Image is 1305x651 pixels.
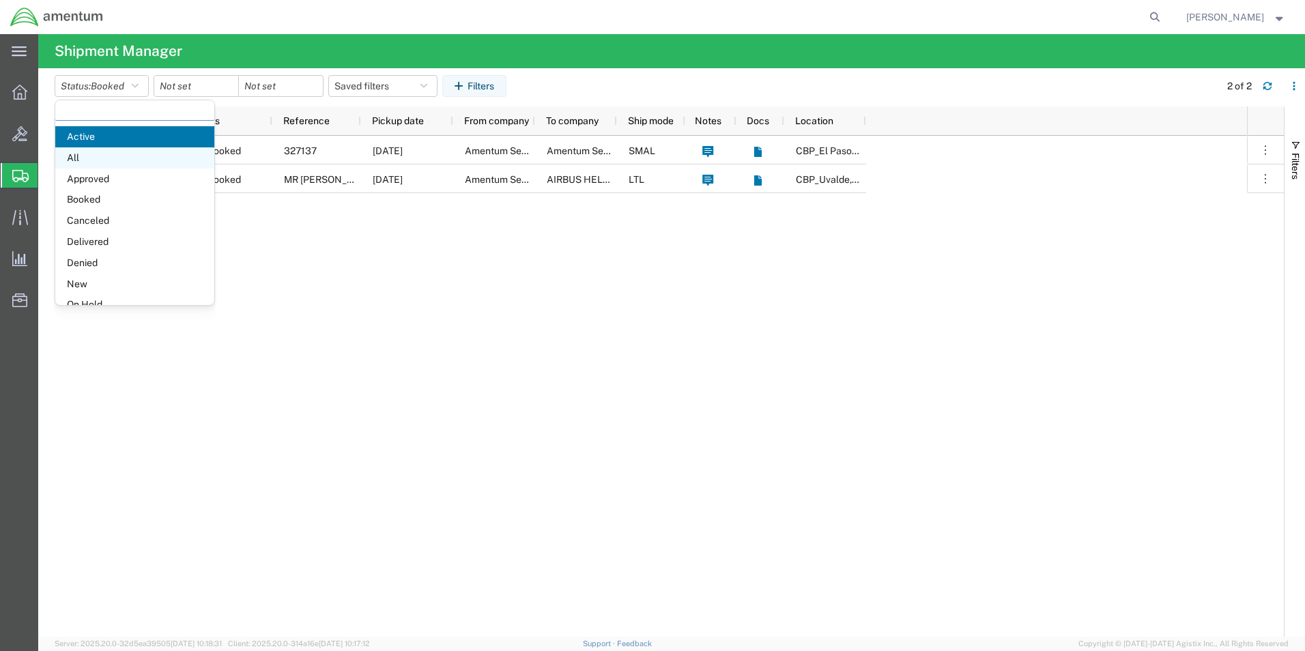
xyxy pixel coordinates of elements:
[55,639,222,648] span: Server: 2025.20.0-32d5ea39505
[55,252,214,274] span: Denied
[284,145,317,156] span: 327137
[695,115,721,126] span: Notes
[55,210,214,231] span: Canceled
[228,639,370,648] span: Client: 2025.20.0-314a16e
[55,231,214,252] span: Delivered
[55,294,214,315] span: On Hold
[546,115,599,126] span: To company
[283,115,330,126] span: Reference
[1186,10,1264,25] span: Valentin Ortega
[55,75,149,97] button: Status:Booked
[10,7,104,27] img: logo
[796,145,953,156] span: CBP_El Paso, TX_NLS_EFO
[207,136,241,165] span: Booked
[239,76,323,96] input: Not set
[1227,79,1252,93] div: 2 of 2
[583,639,617,648] a: Support
[154,76,238,96] input: Not set
[55,189,214,210] span: Booked
[372,115,424,126] span: Pickup date
[628,115,674,126] span: Ship mode
[55,34,182,68] h4: Shipment Manager
[55,126,214,147] span: Active
[373,145,403,156] span: 08/26/2025
[465,145,565,156] span: Amentum Services, Inc
[55,147,214,169] span: All
[547,174,670,185] span: AIRBUS HELICOPTERS INC.
[319,639,370,648] span: [DATE] 10:17:12
[207,165,241,194] span: Booked
[617,639,652,648] a: Feedback
[547,145,647,156] span: Amentum Services, Inc
[1290,153,1301,179] span: Filters
[747,115,769,126] span: Docs
[1186,9,1287,25] button: [PERSON_NAME]
[91,81,124,91] span: Booked
[465,174,567,185] span: Amentum Services, Inc.
[1078,638,1289,650] span: Copyright © [DATE]-[DATE] Agistix Inc., All Rights Reserved
[795,115,833,126] span: Location
[55,274,214,295] span: New
[328,75,438,97] button: Saved filters
[55,169,214,190] span: Approved
[629,145,655,156] span: SMAL
[464,115,529,126] span: From company
[629,174,644,185] span: LTL
[442,75,506,97] button: Filters
[373,174,403,185] span: 08/19/2025
[796,174,951,185] span: CBP_Uvalde, TX_ULV
[171,639,222,648] span: [DATE] 10:18:31
[284,174,424,185] span: MR BLADE SN:31329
